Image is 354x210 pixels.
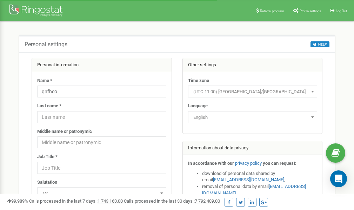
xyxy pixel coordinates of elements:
div: Open Intercom Messenger [330,170,347,187]
label: Last name * [37,103,61,109]
span: English [188,111,317,123]
input: Job Title [37,162,166,174]
strong: In accordance with our [188,161,234,166]
input: Last name [37,111,166,123]
div: Other settings [183,58,322,72]
label: Name * [37,77,52,84]
u: 7 792 489,00 [195,198,220,204]
li: download of personal data shared by email , [202,170,317,183]
li: removal of personal data by email , [202,183,317,196]
a: privacy policy [235,161,262,166]
label: Language [188,103,208,109]
div: Personal information [32,58,172,72]
button: HELP [310,41,329,47]
span: 99,989% [7,198,28,204]
label: Salutation [37,179,57,186]
span: (UTC-11:00) Pacific/Midway [188,86,317,97]
label: Middle name or patronymic [37,128,92,135]
input: Name [37,86,166,97]
span: Profile settings [300,9,321,13]
span: (UTC-11:00) Pacific/Midway [191,87,315,97]
span: Calls processed in the last 30 days : [124,198,220,204]
input: Middle name or patronymic [37,136,166,148]
span: Mr. [40,189,164,198]
strong: you can request: [263,161,296,166]
span: Log Out [336,9,347,13]
a: [EMAIL_ADDRESS][DOMAIN_NAME] [213,177,284,182]
div: Information about data privacy [183,141,322,155]
span: Mr. [37,187,166,199]
label: Time zone [188,77,209,84]
span: English [191,113,315,122]
span: Calls processed in the last 7 days : [29,198,123,204]
label: Job Title * [37,154,58,160]
h5: Personal settings [25,41,67,48]
span: Referral program [260,9,284,13]
u: 1 743 163,00 [98,198,123,204]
